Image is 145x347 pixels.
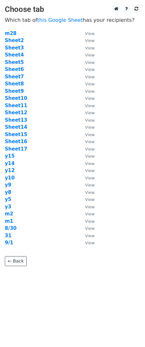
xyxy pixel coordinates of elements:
p: Which tab of has your recipients? [5,17,140,23]
a: View [79,225,95,231]
a: m28 [5,30,17,36]
small: View [85,176,95,180]
small: View [85,233,95,238]
a: View [79,59,95,65]
a: Sheet15 [5,132,27,137]
a: View [79,168,95,173]
small: View [85,212,95,216]
a: y10 [5,175,15,181]
a: View [79,81,95,87]
a: 9/1 [5,240,13,246]
a: 31 [5,233,12,239]
small: View [85,118,95,123]
a: Sheet11 [5,103,27,108]
a: View [79,160,95,166]
a: View [79,146,95,152]
strong: m1 [5,218,13,224]
small: View [85,103,95,108]
a: Sheet14 [5,124,27,130]
small: View [85,89,95,94]
a: View [79,153,95,159]
small: View [85,147,95,152]
a: Sheet3 [5,45,24,51]
small: View [85,110,95,115]
small: View [85,240,95,245]
a: View [79,52,95,58]
a: View [79,189,95,195]
a: y8 [5,189,11,195]
a: Sheet17 [5,146,27,152]
small: View [85,139,95,144]
a: View [79,175,95,181]
a: View [79,74,95,80]
small: View [85,38,95,43]
small: View [85,219,95,224]
small: View [85,168,95,173]
a: View [79,110,95,116]
small: View [85,60,95,65]
a: y9 [5,182,11,188]
a: View [79,117,95,123]
small: View [85,154,95,159]
small: View [85,161,95,166]
a: y3 [5,204,11,210]
a: Sheet13 [5,117,27,123]
a: m2 [5,211,13,217]
h3: Choose tab [5,5,140,14]
a: View [79,103,95,108]
small: View [85,31,95,36]
a: Sheet7 [5,74,24,80]
a: y14 [5,160,15,166]
a: View [79,196,95,202]
a: Sheet6 [5,66,24,72]
strong: Sheet12 [5,110,27,116]
a: Sheet16 [5,139,27,144]
strong: y12 [5,168,15,173]
a: View [79,182,95,188]
small: View [85,204,95,209]
a: Sheet2 [5,38,24,43]
a: View [79,204,95,210]
a: y5 [5,196,11,202]
small: View [85,46,95,50]
strong: Sheet9 [5,88,24,94]
a: View [79,95,95,101]
a: Sheet10 [5,95,27,101]
a: View [79,124,95,130]
small: View [85,132,95,137]
small: View [85,183,95,187]
a: ← Back [5,256,27,266]
a: 8/30 [5,225,17,231]
a: y15 [5,153,15,159]
strong: Sheet8 [5,81,24,87]
small: View [85,190,95,195]
strong: Sheet4 [5,52,24,58]
small: View [85,197,95,202]
small: View [85,82,95,86]
a: Sheet5 [5,59,24,65]
a: View [79,30,95,36]
small: View [85,67,95,72]
a: View [79,45,95,51]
